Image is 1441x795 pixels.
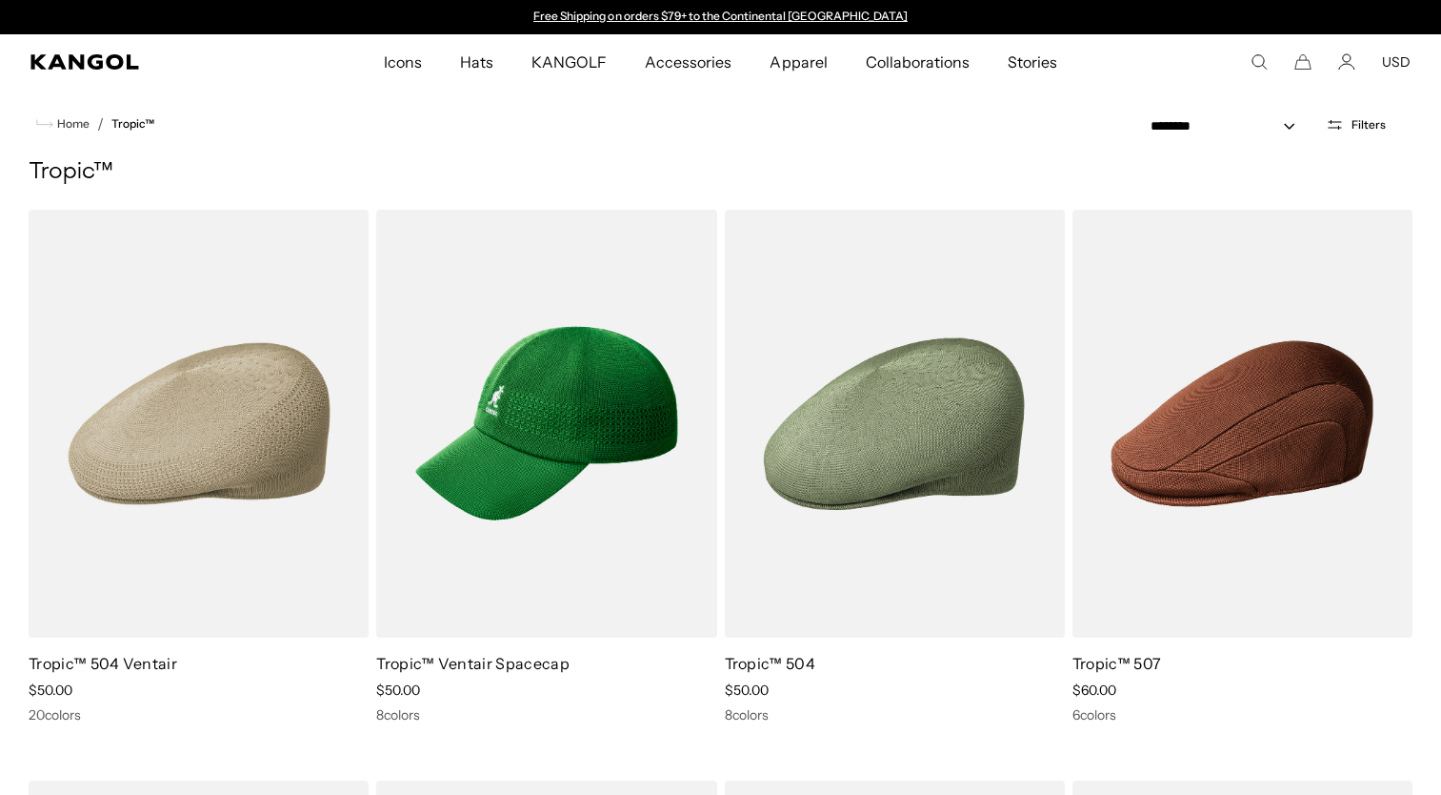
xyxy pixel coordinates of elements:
button: Open filters [1314,116,1397,133]
div: 8 colors [725,706,1065,724]
img: Tropic™ 504 [725,210,1065,638]
div: 8 colors [376,706,716,724]
span: Accessories [645,34,731,90]
div: 6 colors [1072,706,1412,724]
a: Collaborations [847,34,989,90]
div: 20 colors [29,706,369,724]
a: Tropic™ 504 Ventair [29,654,177,673]
span: Icons [384,34,422,90]
a: Tropic™ [111,117,154,131]
span: $60.00 [1072,682,1116,699]
span: $50.00 [725,682,769,699]
a: Tropic™ Ventair Spacecap [376,654,570,673]
a: Hats [441,34,512,90]
img: Tropic™ 504 Ventair [29,210,369,638]
span: Home [53,117,90,131]
span: Hats [460,34,493,90]
li: / [90,112,104,135]
a: Free Shipping on orders $79+ to the Continental [GEOGRAPHIC_DATA] [533,9,908,23]
span: KANGOLF [531,34,607,90]
summary: Search here [1251,53,1268,71]
button: Cart [1294,53,1311,71]
span: Filters [1351,118,1386,132]
span: Apparel [770,34,827,90]
a: Tropic™ 504 [725,654,816,673]
a: Icons [365,34,441,90]
span: Collaborations [866,34,970,90]
a: Account [1338,53,1355,71]
h1: Tropic™ [29,158,1412,187]
a: Tropic™ 507 [1072,654,1162,673]
div: Announcement [525,10,917,25]
a: Kangol [30,54,253,70]
span: $50.00 [29,682,72,699]
slideshow-component: Announcement bar [525,10,917,25]
a: KANGOLF [512,34,626,90]
a: Home [36,115,90,132]
div: 1 of 2 [525,10,917,25]
select: Sort by: Featured [1143,116,1314,136]
span: $50.00 [376,682,420,699]
a: Accessories [626,34,751,90]
img: Tropic™ Ventair Spacecap [376,210,716,638]
span: Stories [1008,34,1057,90]
a: Stories [989,34,1076,90]
a: Apparel [751,34,846,90]
img: Tropic™ 507 [1072,210,1412,638]
button: USD [1382,53,1411,71]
